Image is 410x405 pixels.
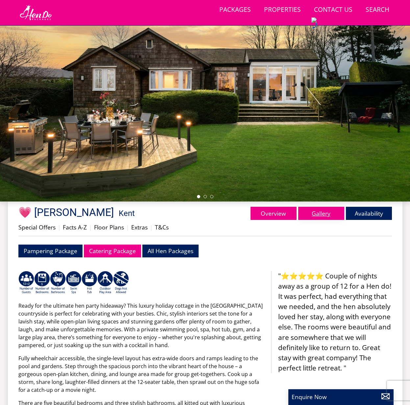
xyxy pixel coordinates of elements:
a: Gallery [298,207,344,220]
img: AD_4nXcOA-b_xATeUKCUe4qZmqHO3pzUWDfZno1bRbaJhEZZGKtyrKOH-jpsXEtAJPF0S1NXiDXUWNzkmCb9yYwCtVyH7FHze... [113,271,129,295]
img: Makecall16.png [311,17,355,23]
span: 💗 [PERSON_NAME] [18,206,114,219]
a: T&Cs [155,223,169,231]
a: 💗 [PERSON_NAME] [18,206,116,219]
a: Kent [119,209,135,218]
img: hfpfyWBK5wQHBAGPgDf9c6qAYOxxMAAAAASUVORK5CYII= [312,23,318,29]
a: Search [363,3,392,17]
div: Call: 01823 804502 [311,23,318,29]
img: AD_4nXd9d0jq80Qv2kICJIcBdTLYiTgoq53xsHyl9tdZlh8IC6oEqmnbovFI0L4slrw2aJM1KnsvS0aJxbIlpVcKauj5uzeVe... [50,271,66,295]
a: Overview [251,207,297,220]
img: AD_4nXf1dTQcq_GScd2UfHRzmttGxGsFekuf8Oi_UKGST2zMuAUtX1UX5qiM8um29Wue59DLpieFGl4FmlL3FLPvIDw2Ia8Yr... [18,271,34,295]
p: Fully wheelchair accessible, the single-level layout has extra-wide doors and ramps leading to th... [18,354,266,394]
blockquote: "⭐⭐⭐⭐⭐ Couple of nights away as a group of 12 for a Hen do! It was perfect, had everything that w... [271,271,392,373]
img: AD_4nXc4YvC-BTizVyATotoyVEfuUcZbpLw7vMeaKQ-ISqmA1lQGkjHUPmRb677xclegFG05apDxr_8yMiww5rYjVhgbd5hJt... [97,271,113,295]
a: Facts A-Z [63,223,87,231]
a: Contact Us [311,3,355,17]
p: Enquire Now [292,393,390,401]
a: Pampering Package [18,245,83,257]
a: Floor Plans [94,223,124,231]
span: - [116,209,135,218]
img: AD_4nXcZ9VtXD6G_22HV8ZtYjSnqA4yL1FBqKUc_p1ueOTcKp8-ydEr5zZ5suYBTgOeuFVgZVUYJwm-9MXyotCeiZwiHkYw_Q... [82,271,97,295]
a: Special Offers [18,223,56,231]
a: Catering Package [84,245,141,257]
img: Hen Do Packages [18,4,53,21]
a: Extras [131,223,148,231]
div: 01823804502 [311,17,355,23]
img: AD_4nXe6YnH0MPIwf_fRGXT-Kcdpci59wiVNuQgBNxsJUaXr4BZW5-oKesR-FbXHFU_mhjecQ9AzRer8Hj5AKqv_vI_VCYBC5... [34,271,50,295]
a: Packages [217,3,253,17]
a: Properties [261,3,303,17]
img: AD_4nXdO6XKbS2-49MOz2au6-3TcEzNTEjJXuv3zJTJc-256EzJqP3tIWEr0YaRQ77VD-G_Lrlyn9SSTxZmimQV1DsDzFat8Y... [66,271,82,295]
a: Availability [346,207,392,220]
a: All Hen Packages [142,245,199,257]
p: Ready for the ultimate hen party hideaway? This luxury holiday cottage in the [GEOGRAPHIC_DATA] c... [18,302,266,349]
